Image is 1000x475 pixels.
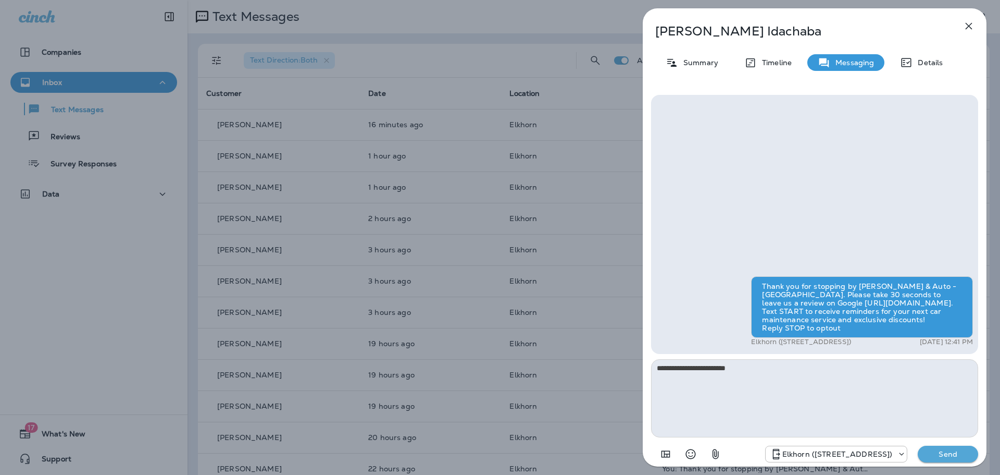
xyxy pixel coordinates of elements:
p: [PERSON_NAME] Idachaba [655,24,940,39]
p: Timeline [757,58,792,67]
p: Details [913,58,943,67]
button: Select an emoji [680,444,701,465]
p: [DATE] 12:41 PM [920,338,973,346]
div: +1 (402) 502-7400 [766,448,907,460]
p: Send [926,449,970,459]
p: Elkhorn ([STREET_ADDRESS]) [782,450,893,458]
p: Messaging [830,58,874,67]
p: Summary [678,58,718,67]
p: Elkhorn ([STREET_ADDRESS]) [751,338,851,346]
button: Send [918,446,978,462]
button: Add in a premade template [655,444,676,465]
div: Thank you for stopping by [PERSON_NAME] & Auto - [GEOGRAPHIC_DATA]. Please take 30 seconds to lea... [751,276,973,338]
